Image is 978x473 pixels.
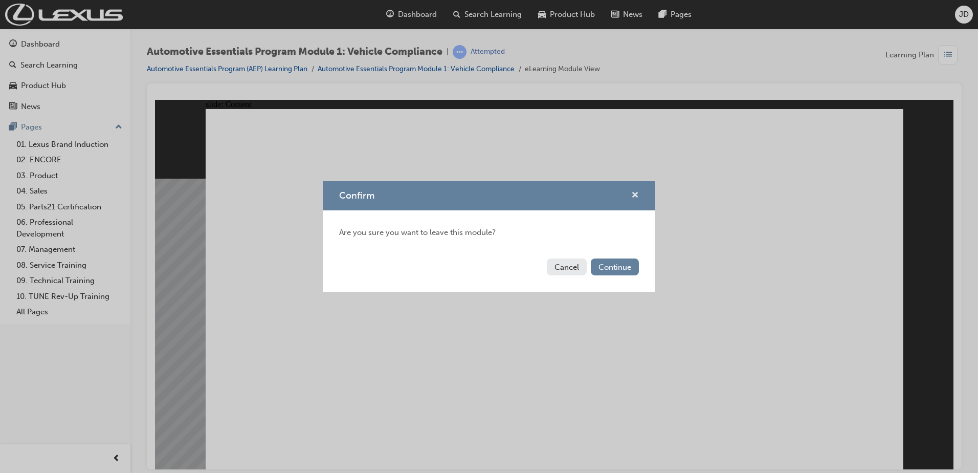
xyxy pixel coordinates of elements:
span: Confirm [339,190,374,201]
button: cross-icon [631,189,639,202]
span: cross-icon [631,191,639,201]
button: Continue [591,259,639,275]
div: Confirm [323,181,655,292]
div: Are you sure you want to leave this module? [323,210,655,255]
button: Cancel [547,259,587,275]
